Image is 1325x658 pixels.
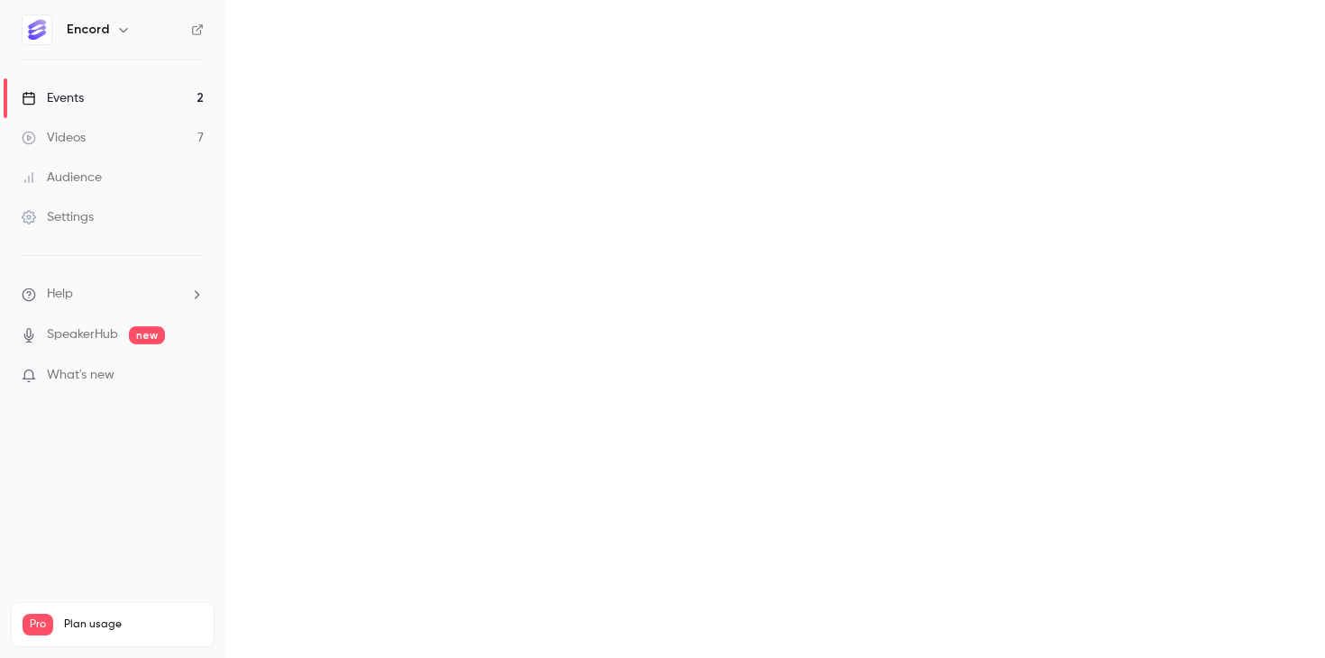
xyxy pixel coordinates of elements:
[22,89,84,107] div: Events
[47,285,73,304] span: Help
[22,208,94,226] div: Settings
[129,326,165,344] span: new
[64,617,203,632] span: Plan usage
[23,15,51,44] img: Encord
[67,21,109,39] h6: Encord
[47,325,118,344] a: SpeakerHub
[47,366,114,385] span: What's new
[22,285,204,304] li: help-dropdown-opener
[22,169,102,187] div: Audience
[22,129,86,147] div: Videos
[23,614,53,635] span: Pro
